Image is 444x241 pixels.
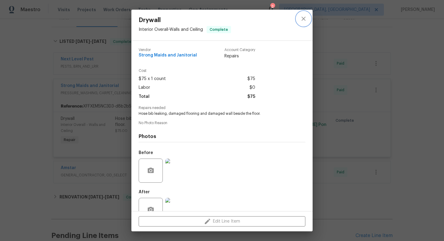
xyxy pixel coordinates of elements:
[139,190,150,194] h5: After
[139,69,255,73] span: Cost
[139,111,289,116] span: Hose bib leaking, damaged flooring and damaged wall beside the floor.
[139,106,305,110] span: Repairs needed
[139,17,231,24] span: Drywall
[139,48,197,52] span: Vendor
[249,83,255,92] span: $0
[247,92,255,101] span: $75
[270,4,275,10] div: 2
[139,83,150,92] span: Labor
[139,27,203,32] span: Interior Overall - Walls and Ceiling
[139,121,305,125] span: No Photo Reason
[247,75,255,83] span: $75
[224,48,255,52] span: Account Category
[139,92,150,101] span: Total
[139,151,153,155] h5: Before
[224,53,255,59] span: Repairs
[207,27,230,33] span: Complete
[139,75,166,83] span: $75 x 1 count
[139,53,197,58] span: Strong Maids and Janitorial
[296,11,311,26] button: close
[139,133,305,140] h4: Photos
